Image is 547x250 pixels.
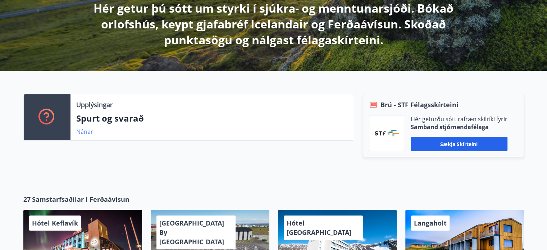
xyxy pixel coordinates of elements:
img: vjCaq2fThgY3EUYqSgpjEiBg6WP39ov69hlhuPVN.png [375,130,399,136]
a: Nánar [76,128,93,136]
span: 27 [23,195,31,204]
p: Samband stjórnendafélaga [411,123,507,131]
p: Upplýsingar [76,100,113,109]
span: [GEOGRAPHIC_DATA] By [GEOGRAPHIC_DATA] [159,219,224,246]
span: Langaholt [414,219,447,227]
span: Hótel [GEOGRAPHIC_DATA] [287,219,351,237]
button: Sækja skírteini [411,137,507,151]
p: Hér getur þú sótt um styrki í sjúkra- og menntunarsjóði. Bókað orlofshús, keypt gjafabréf Iceland... [84,0,464,48]
span: Brú - STF Félagsskírteini [380,100,459,109]
p: Hér geturðu sótt rafræn skilríki fyrir [411,115,507,123]
span: Hótel Keflavík [32,219,78,227]
p: Spurt og svarað [76,112,348,124]
span: Samstarfsaðilar í Ferðaávísun [32,195,129,204]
